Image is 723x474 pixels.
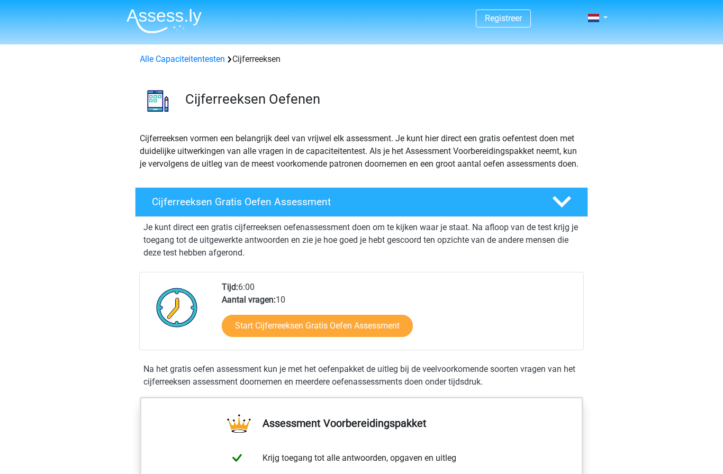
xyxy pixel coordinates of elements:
b: Tijd: [222,282,238,292]
a: Registreer [485,13,522,23]
b: Aantal vragen: [222,295,276,305]
p: Je kunt direct een gratis cijferreeksen oefenassessment doen om te kijken waar je staat. Na afloo... [143,221,580,259]
a: Start Cijferreeksen Gratis Oefen Assessment [222,315,413,337]
img: Assessly [126,8,202,33]
h3: Cijferreeksen Oefenen [185,91,580,107]
h4: Cijferreeksen Gratis Oefen Assessment [152,196,535,208]
img: Klok [150,281,204,334]
a: Alle Capaciteitentesten [140,54,225,64]
p: Cijferreeksen vormen een belangrijk deel van vrijwel elk assessment. Je kunt hier direct een grat... [140,132,583,170]
img: cijferreeksen [135,78,180,123]
div: Cijferreeksen [135,53,588,66]
div: 6:00 10 [214,281,583,350]
a: Cijferreeksen Gratis Oefen Assessment [131,187,592,217]
div: Na het gratis oefen assessment kun je met het oefenpakket de uitleg bij de veelvoorkomende soorte... [139,363,584,388]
